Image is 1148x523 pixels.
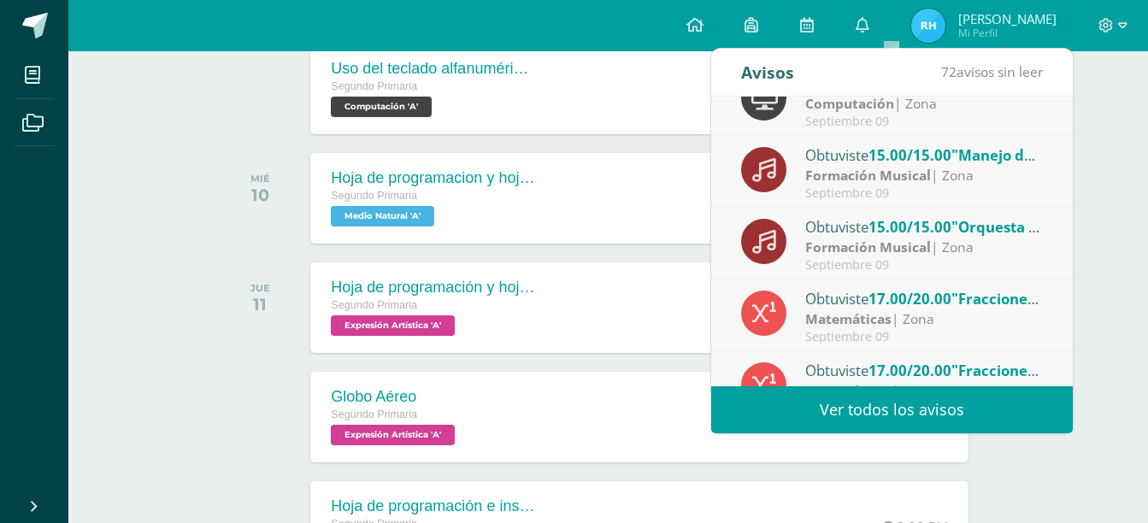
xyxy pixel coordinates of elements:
[331,60,536,78] div: Uso del teclado alfanumérico y posicionamiento de manos [PERSON_NAME], Color de fuente
[331,425,455,445] span: Expresión Artística 'A'
[805,238,1043,257] div: | Zona
[331,497,536,515] div: Hoja de programación e instructivos
[805,381,892,400] strong: Matemáticas
[331,408,417,420] span: Segundo Primaria
[331,279,536,297] div: Hoja de programación y hojas de trabajo
[331,97,432,117] span: Computación 'A'
[805,258,1043,273] div: Septiembre 09
[805,144,1043,166] div: Obtuviste en
[805,309,892,328] strong: Matemáticas
[941,62,957,81] span: 72
[250,185,270,205] div: 10
[805,238,931,256] strong: Formación Musical
[805,287,1043,309] div: Obtuviste en
[868,361,951,380] span: 17.00/20.00
[868,289,951,309] span: 17.00/20.00
[805,166,1043,185] div: | Zona
[958,26,1057,40] span: Mi Perfil
[250,294,270,314] div: 11
[805,94,894,113] strong: Computación
[805,186,1043,201] div: Septiembre 09
[805,359,1043,381] div: Obtuviste en
[868,145,951,165] span: 15.00/15.00
[250,173,270,185] div: MIÉ
[711,386,1073,433] a: Ver todos los avisos
[805,115,1043,129] div: Septiembre 09
[941,62,1043,81] span: avisos sin leer
[951,289,1041,309] span: "Fracciones"
[958,10,1057,27] span: [PERSON_NAME]
[911,9,945,43] img: 36f7494aa036be5505649963e16a49f3.png
[805,166,931,185] strong: Formación Musical
[331,299,417,311] span: Segundo Primaria
[805,94,1043,114] div: | Zona
[331,190,417,202] span: Segundo Primaria
[741,49,794,96] div: Avisos
[805,330,1043,344] div: Septiembre 09
[805,381,1043,401] div: | Zona
[331,388,459,406] div: Globo Aéreo
[331,80,417,92] span: Segundo Primaria
[250,282,270,294] div: JUE
[805,309,1043,329] div: | Zona
[951,361,1041,380] span: "Fracciones"
[868,217,951,237] span: 15.00/15.00
[805,215,1043,238] div: Obtuviste en
[331,169,536,187] div: Hoja de programacion y hojas de trabajo
[331,315,455,336] span: Expresión Artística 'A'
[331,206,434,226] span: Medio Natural 'A'
[951,217,1100,237] span: "Orquesta sinfónica"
